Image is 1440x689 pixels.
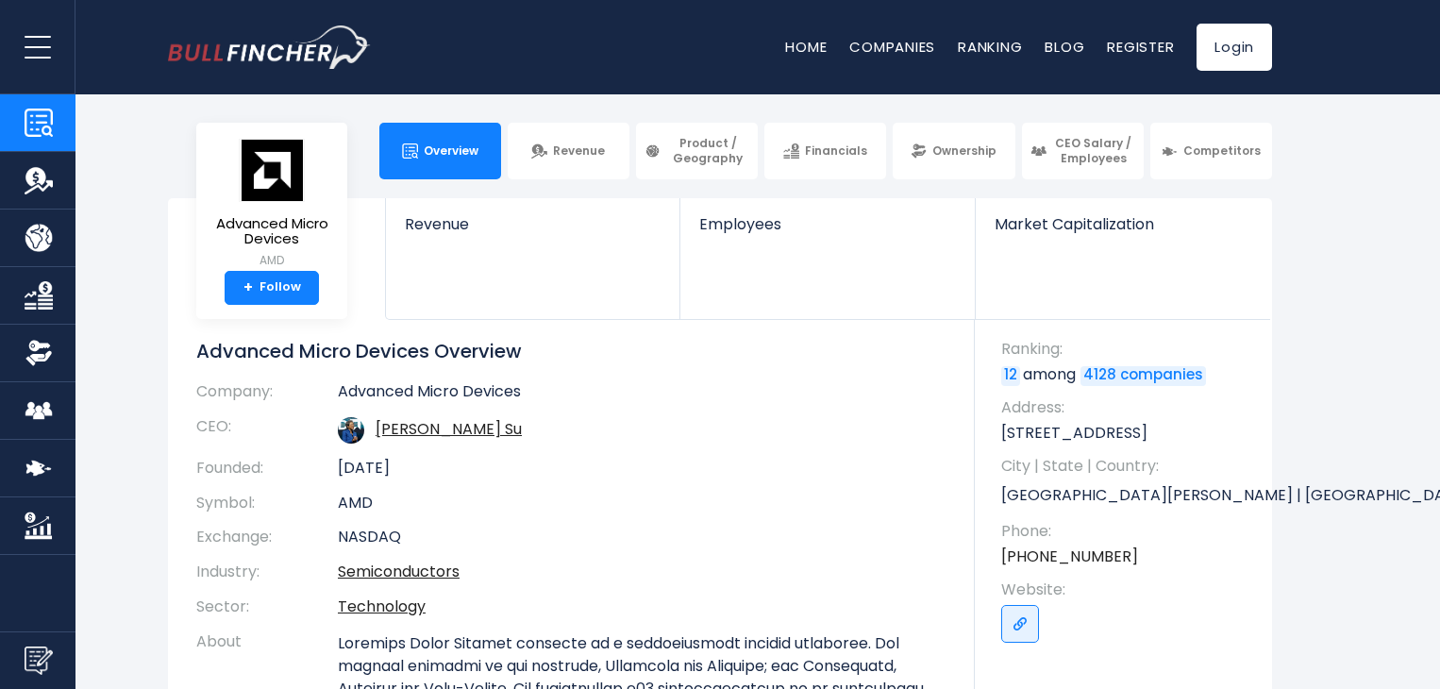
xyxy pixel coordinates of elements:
a: Register [1107,37,1174,57]
td: AMD [338,486,946,521]
a: Competitors [1150,123,1272,179]
span: Employees [699,215,955,233]
small: AMD [211,252,332,269]
strong: + [243,279,253,296]
span: Website: [1001,580,1253,600]
p: among [1001,364,1253,385]
span: Financials [805,143,867,159]
span: CEO Salary / Employees [1052,136,1135,165]
a: Go to link [1001,605,1039,643]
th: Company: [196,382,338,410]
th: Founded: [196,451,338,486]
th: Exchange: [196,520,338,555]
a: Overview [379,123,501,179]
a: CEO Salary / Employees [1022,123,1144,179]
a: [PHONE_NUMBER] [1001,546,1138,567]
a: Semiconductors [338,561,460,582]
span: City | State | Country: [1001,456,1253,477]
a: Financials [764,123,886,179]
span: Revenue [405,215,661,233]
span: Competitors [1183,143,1261,159]
th: Industry: [196,555,338,590]
span: Ranking: [1001,339,1253,360]
p: [STREET_ADDRESS] [1001,423,1253,444]
a: Employees [680,198,974,265]
a: Companies [849,37,935,57]
td: NASDAQ [338,520,946,555]
th: Sector: [196,590,338,625]
a: Revenue [386,198,679,265]
span: Market Capitalization [995,215,1251,233]
a: Revenue [508,123,629,179]
img: bullfincher logo [168,25,371,69]
td: Advanced Micro Devices [338,382,946,410]
a: Product / Geography [636,123,758,179]
h1: Advanced Micro Devices Overview [196,339,946,363]
a: 4128 companies [1080,366,1206,385]
span: Product / Geography [666,136,749,165]
a: Blog [1045,37,1084,57]
p: [GEOGRAPHIC_DATA][PERSON_NAME] | [GEOGRAPHIC_DATA] | US [1001,481,1253,510]
a: ceo [376,418,522,440]
span: Ownership [932,143,996,159]
span: Phone: [1001,521,1253,542]
th: Symbol: [196,486,338,521]
td: [DATE] [338,451,946,486]
a: Login [1197,24,1272,71]
a: 12 [1001,366,1020,385]
img: Ownership [25,339,53,367]
th: CEO: [196,410,338,451]
span: Advanced Micro Devices [211,216,332,247]
span: Revenue [553,143,605,159]
a: Ownership [893,123,1014,179]
a: Go to homepage [168,25,371,69]
a: +Follow [225,271,319,305]
a: Ranking [958,37,1022,57]
a: Advanced Micro Devices AMD [210,138,333,271]
a: Market Capitalization [976,198,1270,265]
span: Address: [1001,397,1253,418]
img: lisa-su.jpg [338,417,364,444]
span: Overview [424,143,478,159]
a: Home [785,37,827,57]
a: Technology [338,596,426,617]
